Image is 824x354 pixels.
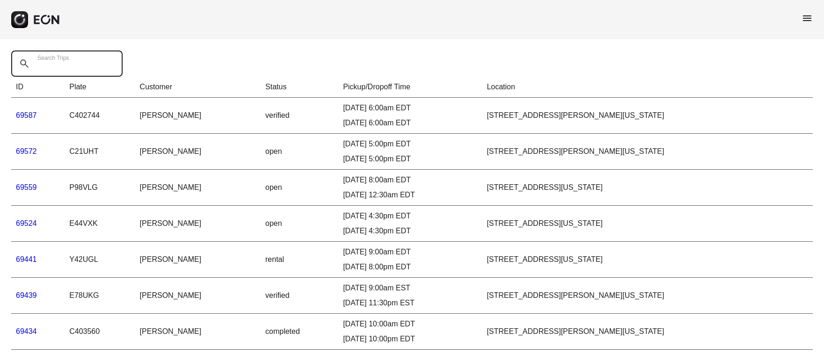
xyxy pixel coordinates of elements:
td: C402744 [65,98,135,134]
label: Search Trips [37,54,69,62]
td: open [261,170,338,206]
td: [PERSON_NAME] [135,98,261,134]
div: [DATE] 6:00am EDT [343,117,477,129]
td: rental [261,242,338,278]
td: open [261,134,338,170]
div: [DATE] 12:30am EDT [343,189,477,201]
td: [STREET_ADDRESS][PERSON_NAME][US_STATE] [482,314,813,350]
td: C403560 [65,314,135,350]
th: Status [261,77,338,98]
span: menu [802,13,813,24]
div: [DATE] 8:00am EDT [343,174,477,186]
td: [PERSON_NAME] [135,206,261,242]
td: [STREET_ADDRESS][US_STATE] [482,206,813,242]
td: C21UHT [65,134,135,170]
th: Customer [135,77,261,98]
div: [DATE] 10:00am EDT [343,318,477,330]
td: verified [261,278,338,314]
div: [DATE] 9:00am EST [343,282,477,294]
div: [DATE] 11:30pm EST [343,297,477,309]
a: 69524 [16,219,37,227]
td: [PERSON_NAME] [135,314,261,350]
a: 69572 [16,147,37,155]
td: [PERSON_NAME] [135,242,261,278]
td: Y42UGL [65,242,135,278]
div: [DATE] 9:00am EDT [343,246,477,258]
div: [DATE] 8:00pm EDT [343,261,477,273]
th: Location [482,77,813,98]
a: 69559 [16,183,37,191]
div: [DATE] 5:00pm EDT [343,153,477,165]
td: [STREET_ADDRESS][PERSON_NAME][US_STATE] [482,98,813,134]
td: [PERSON_NAME] [135,134,261,170]
div: [DATE] 5:00pm EDT [343,138,477,150]
a: 69434 [16,327,37,335]
td: [STREET_ADDRESS][US_STATE] [482,170,813,206]
td: E78UKG [65,278,135,314]
div: [DATE] 4:30pm EDT [343,210,477,222]
a: 69441 [16,255,37,263]
td: [STREET_ADDRESS][PERSON_NAME][US_STATE] [482,278,813,314]
div: [DATE] 4:30pm EDT [343,225,477,237]
td: [PERSON_NAME] [135,278,261,314]
th: Plate [65,77,135,98]
td: [PERSON_NAME] [135,170,261,206]
td: completed [261,314,338,350]
td: P98VLG [65,170,135,206]
a: 69587 [16,111,37,119]
td: E44VXK [65,206,135,242]
td: open [261,206,338,242]
td: [STREET_ADDRESS][PERSON_NAME][US_STATE] [482,134,813,170]
div: [DATE] 10:00pm EDT [343,333,477,345]
td: verified [261,98,338,134]
a: 69439 [16,291,37,299]
div: [DATE] 6:00am EDT [343,102,477,114]
th: ID [11,77,65,98]
th: Pickup/Dropoff Time [338,77,482,98]
td: [STREET_ADDRESS][US_STATE] [482,242,813,278]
